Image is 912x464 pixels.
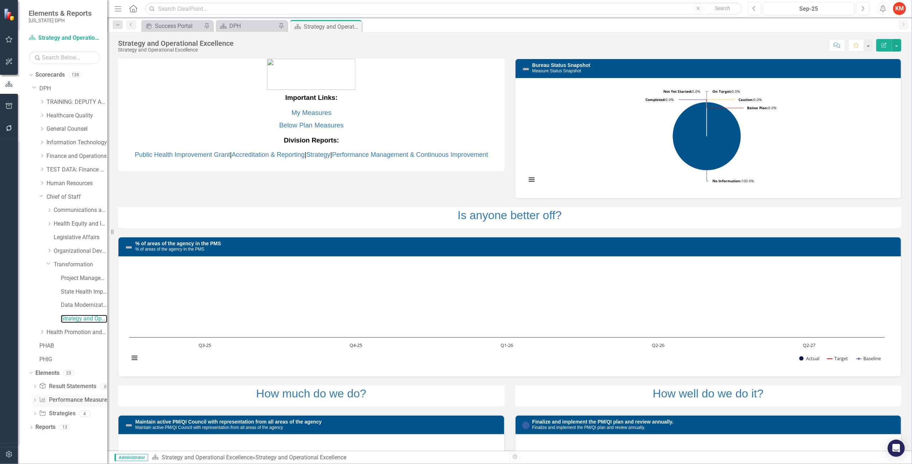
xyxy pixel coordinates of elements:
div: Sep-25 [766,5,852,13]
text: Q2-27 [803,342,815,348]
a: Performance Measures [39,396,110,404]
a: Success Portal [143,21,202,30]
text: Q2-26 [652,342,664,348]
small: [US_STATE] DPH [29,18,92,23]
span: Search [715,5,731,11]
text: 0.0% [712,89,740,94]
a: Finance and Operations [47,152,107,160]
span: Administrator [114,454,148,461]
text: 100.0% [712,178,754,183]
button: Search [705,4,741,14]
text: 0.0% [663,89,700,94]
small: Measure Status Snapshot [532,68,581,73]
a: Legislative Affairs [54,233,107,242]
button: Show Target [827,356,848,362]
tspan: No Information: [712,178,741,183]
text: Q1-26 [501,342,513,348]
a: Strategy and Operational Excellence [29,34,100,42]
span: Elements & Reports [29,9,92,18]
div: DPH [229,21,277,30]
text: 0.0% [747,105,776,110]
a: Transformation [54,261,107,269]
button: KM [893,2,906,15]
img: Not Defined [125,421,133,430]
div: Strategy and Operational Excellence [118,39,234,47]
svg: Interactive chart [523,83,891,191]
text: Target [834,355,848,362]
small: Maintain active PM/QI Council with representation from all areas of the agency [135,425,283,430]
text: 0.0% [738,97,762,102]
a: Accreditation & Reporting [232,151,305,158]
button: View chart menu, Chart [527,175,537,185]
text: Q4-25 [350,342,362,348]
img: ClearPoint Strategy [4,8,16,20]
text: 0.0% [645,97,674,102]
text: Actual [806,355,819,362]
a: Organizational Development [54,247,107,255]
a: DPH [39,84,107,93]
div: Chart. Highcharts interactive chart. [126,262,894,369]
a: PHAB [39,342,107,350]
a: Public Health Improvement Grant [135,151,230,158]
a: Information Technology [47,139,107,147]
img: Not Defined [125,243,133,252]
a: Performance Management & Continuous Improvement [332,151,488,158]
a: My Measures [291,109,331,116]
button: View chart menu, Chart [130,353,140,363]
a: PHIG [39,356,107,364]
a: How much do we do? [256,387,366,400]
text: Q3-25 [199,342,211,348]
div: Success Portal [155,21,202,30]
a: Communications and Public Affairs [54,206,107,214]
a: Human Resources [47,179,107,188]
a: Project Management [61,274,107,282]
a: Data Modernization Initiatives [61,301,107,309]
a: Strategies [39,410,75,418]
button: Show Actual [799,356,819,362]
a: DPH [218,21,277,30]
a: TRAINING: DEPUTY AREA [47,98,107,106]
div: Open Intercom Messenger [888,440,905,457]
span: | | | [135,151,488,158]
a: % of areas of the agency in the PMS [135,241,221,246]
a: General Counsel [47,125,107,133]
div: Strategy and Operational Excellence [255,454,346,461]
tspan: Completed: [645,97,665,102]
input: Search ClearPoint... [145,3,742,15]
div: » [152,454,504,462]
a: Healthcare Quality [47,112,107,120]
small: Finalize and implement the PM/QI plan and review annually. [532,425,645,430]
button: Sep-25 [763,2,854,15]
a: Chief of Staff [47,193,107,201]
tspan: Not Yet Started: [663,89,692,94]
a: Scorecards [35,71,65,79]
img: No Information [522,421,530,430]
div: Chart. Highcharts interactive chart. [523,83,894,191]
div: Strategy and Operational Excellence [304,22,360,31]
a: Finalize and implement the PM/QI plan and review annually. [532,419,674,425]
a: Is anyone better off? [458,209,562,222]
div: 0 [100,383,111,390]
a: How well do we do it? [653,387,764,400]
tspan: Caution: [738,97,754,102]
a: Bureau Status Snapshot [532,62,591,68]
a: Strategy and Operational Excellence [162,454,253,461]
path: No Information, 4. [673,102,741,170]
a: Below Plan Measures [279,121,343,129]
a: Reports [35,423,55,431]
a: Maintain active PM/QI Council with representation from all areas of the agency [135,419,322,425]
button: Show Baseline [857,356,882,362]
strong: Important Links: [285,94,337,101]
img: Not Defined [522,65,530,73]
a: TEST DATA: Finance and Operations (Copy) [47,166,107,174]
a: Health Promotion and Services [47,328,107,337]
text: Baseline [864,355,881,362]
svg: Interactive chart [126,262,888,369]
a: Strategy [306,151,330,158]
div: 13 [59,424,70,430]
input: Search Below... [29,51,100,64]
a: Result Statements [39,382,96,391]
small: % of areas of the agency in the PMS [135,247,204,252]
a: Elements [35,369,59,377]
